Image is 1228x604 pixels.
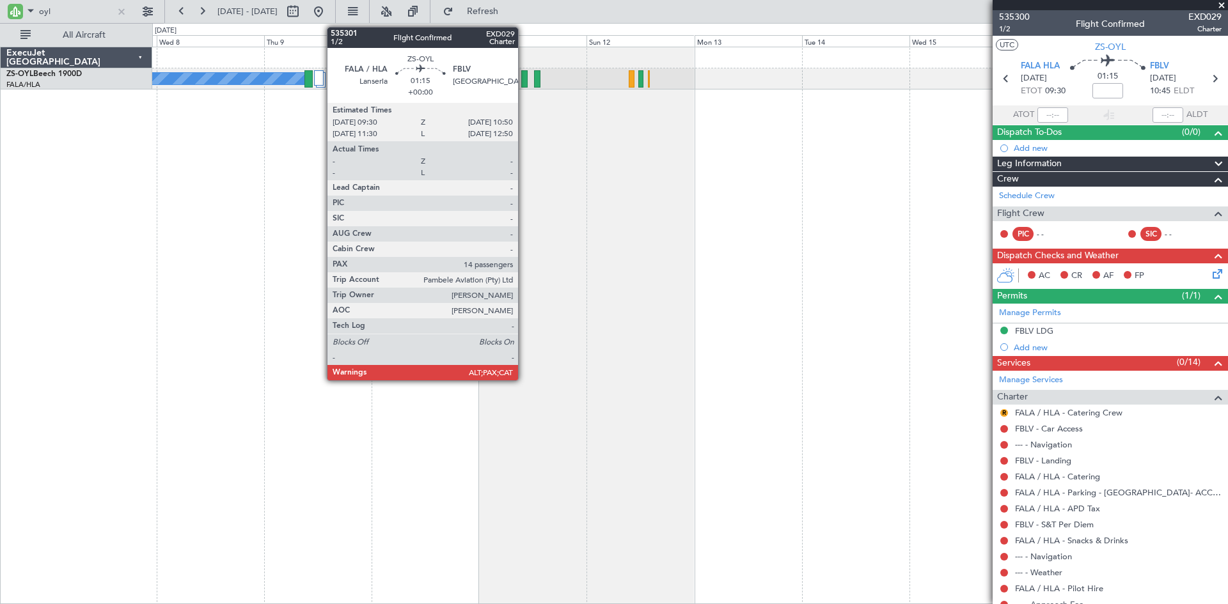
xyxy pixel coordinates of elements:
span: Flight Crew [997,206,1044,221]
a: ZS-OYLBeech 1900D [6,70,82,78]
a: --- - Navigation [1015,551,1072,562]
button: R [1000,409,1008,417]
span: Charter [997,390,1028,405]
div: Wed 8 [157,35,264,47]
span: FALA HLA [1021,60,1060,73]
span: Services [997,356,1030,371]
button: All Aircraft [14,25,139,45]
div: Add new [1014,342,1222,353]
span: CR [1071,270,1082,283]
span: 1/2 [999,24,1030,35]
span: (0/14) [1177,355,1200,369]
span: ATOT [1013,109,1034,121]
span: ETOT [1021,85,1042,98]
a: FALA / HLA - Snacks & Drinks [1015,535,1128,546]
span: Permits [997,289,1027,304]
span: ELDT [1174,85,1194,98]
span: All Aircraft [33,31,135,40]
div: Wed 15 [909,35,1017,47]
span: FP [1135,270,1144,283]
div: [DATE] [155,26,177,36]
a: FALA / HLA - Catering [1015,471,1100,482]
span: [DATE] [1150,72,1176,85]
a: --- - Navigation [1015,439,1072,450]
div: Add new [1014,143,1222,153]
span: Crew [997,172,1019,187]
a: FALA / HLA - Pilot Hire [1015,583,1103,594]
span: Dispatch To-Dos [997,125,1062,140]
span: 01:15 [1098,70,1118,83]
a: Manage Permits [999,307,1061,320]
span: ALDT [1186,109,1208,121]
span: (0/0) [1182,125,1200,139]
div: Tue 14 [802,35,909,47]
span: Refresh [456,7,510,16]
button: Refresh [437,1,514,22]
span: AF [1103,270,1114,283]
span: Dispatch Checks and Weather [997,249,1119,263]
a: FBLV - S&T Per Diem [1015,519,1094,530]
span: 535300 [999,10,1030,24]
span: 09:30 [1045,85,1066,98]
span: (1/1) [1182,289,1200,302]
a: Schedule Crew [999,190,1055,203]
div: - - [1165,228,1193,240]
span: 10:45 [1150,85,1170,98]
div: Sat 11 [479,35,586,47]
div: Sun 12 [586,35,694,47]
input: A/C (Reg. or Type) [39,2,113,21]
a: FALA / HLA - APD Tax [1015,503,1100,514]
button: UTC [996,39,1018,50]
a: Manage Services [999,374,1063,387]
a: FALA / HLA - Catering Crew [1015,407,1122,418]
input: --:-- [1037,107,1068,123]
a: FBLV - Car Access [1015,423,1083,434]
a: FALA / HLA - Parking - [GEOGRAPHIC_DATA]- ACC # 1800 [1015,487,1222,498]
a: FALA/HLA [6,80,40,89]
span: Charter [1188,24,1222,35]
span: [DATE] - [DATE] [217,6,278,17]
span: EXD029 [1188,10,1222,24]
div: Flight Confirmed [1076,17,1145,31]
span: AC [1039,270,1050,283]
a: --- - Weather [1015,567,1062,578]
div: SIC [1140,227,1161,241]
div: PIC [1012,227,1034,241]
span: ZS-OYL [6,70,33,78]
div: Fri 10 [372,35,479,47]
span: ZS-OYL [1095,40,1126,54]
span: Leg Information [997,157,1062,171]
div: - - [1037,228,1066,240]
a: FBLV - Landing [1015,455,1071,466]
span: [DATE] [1021,72,1047,85]
div: Mon 13 [695,35,802,47]
span: FBLV [1150,60,1169,73]
div: Thu 9 [264,35,372,47]
div: FBLV LDG [1015,325,1053,336]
